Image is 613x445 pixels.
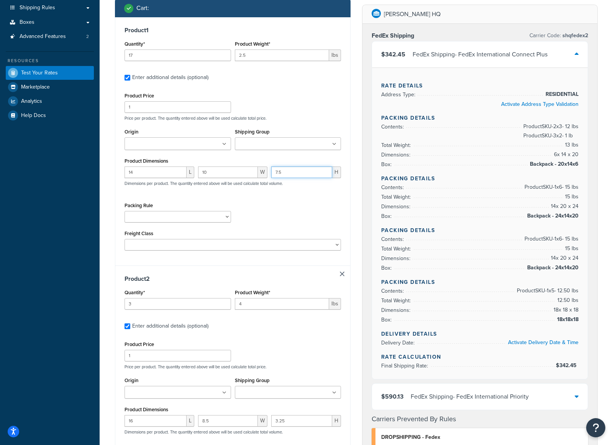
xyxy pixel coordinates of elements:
a: Activate Delivery Date & Time [508,338,579,346]
a: Test Your Rates [6,66,94,80]
span: Total Weight: [381,245,413,253]
span: 6 x 14 x 20 [552,150,579,159]
span: Box: [381,316,393,324]
h3: Product 2 [125,275,341,283]
span: Product SKU-1 x 5 - 12.50 lbs [515,286,579,295]
label: Quantity* [125,41,145,47]
input: Enter additional details (optional) [125,75,130,81]
span: Contents: [381,235,406,243]
span: Boxes [20,19,34,26]
span: 13 lbs [563,140,579,150]
a: Boxes [6,15,94,30]
span: Contents: [381,183,406,191]
span: Help Docs [21,112,46,119]
span: W [258,166,267,178]
span: shqfedex2 [561,31,588,40]
input: 0.00 [235,49,329,61]
h4: Packing Details [381,175,579,183]
span: Product SKU-2 x 3 - 12 lbs Product SKU-3 x 2 - 1 lb [521,122,579,140]
label: Shipping Group [235,129,270,135]
span: Backpack - 20x14x6 [528,160,579,169]
span: Advanced Features [20,33,66,40]
span: Box: [381,160,393,168]
li: Analytics [6,94,94,108]
h4: Rate Details [381,82,579,90]
div: DROPSHIPPING - Fedex [381,432,582,443]
label: Shipping Group [235,377,270,383]
span: 2 [86,33,89,40]
label: Product Weight* [235,290,270,295]
label: Product Dimensions [125,407,168,412]
input: Enter additional details (optional) [125,323,130,329]
a: Marketplace [6,80,94,94]
span: Contents: [381,287,406,295]
span: Analytics [21,98,42,105]
a: Advanced Features2 [6,30,94,44]
span: 18 x 18 x 18 [552,305,579,315]
p: Price per product. The quantity entered above will be used calculate total price. [123,115,343,121]
label: Product Price [125,341,154,347]
span: Total Weight: [381,297,413,305]
h3: FedEx Shipping [372,32,414,40]
label: Product Dimensions [125,158,168,164]
p: Dimensions per product. The quantity entered above will be used calculate total volume. [123,429,283,435]
div: FedEx Shipping - FedEx International Connect Plus [413,49,547,60]
span: $590.13 [381,392,403,401]
label: Packing Rule [125,203,153,208]
span: $342.45 [381,50,405,59]
li: Advanced Features [6,30,94,44]
p: Carrier Code: [529,30,588,41]
span: H [332,166,341,178]
span: Dimensions: [381,254,412,262]
a: Remove Item [340,272,344,276]
span: 14 x 20 x 24 [549,254,579,263]
span: Delivery Date: [381,339,416,347]
span: lbs [329,49,341,61]
a: Activate Address Type Validation [501,100,579,108]
label: Freight Class [125,231,153,236]
span: Contents: [381,123,406,131]
span: H [332,415,341,427]
h4: Packing Details [381,114,579,122]
label: Quantity* [125,290,145,295]
h2: Cart : [136,5,149,12]
span: W [258,415,267,427]
span: Product SKU-1 x 6 - 15 lbs [523,183,579,192]
h4: Rate Calculation [381,353,579,361]
div: Enter additional details (optional) [132,321,208,331]
h4: Carriers Prevented By Rules [372,414,588,424]
h4: Packing Details [381,278,579,286]
input: 0 [125,49,231,61]
input: 0 [125,298,231,310]
a: Shipping Rules [6,1,94,15]
span: Backpack - 24x14x20 [525,263,579,272]
label: Origin [125,129,138,135]
span: lbs [329,298,341,310]
input: 0.00 [235,298,329,310]
span: Total Weight: [381,141,413,149]
h3: Product 1 [125,26,341,34]
span: Box: [381,264,393,272]
p: [PERSON_NAME] HQ [384,9,441,20]
div: FedEx Shipping - FedEx International Priority [411,391,529,402]
span: Dimensions: [381,203,412,211]
a: Help Docs [6,109,94,122]
span: Marketplace [21,84,50,91]
div: Resources [6,58,94,64]
span: L [187,166,194,178]
label: Product Weight* [235,41,270,47]
span: Final Shipping Rate: [381,362,430,370]
span: Backpack - 24x14x20 [525,211,579,221]
button: Open Resource Center [586,418,605,437]
span: 15 lbs [563,244,579,253]
span: $342.45 [556,361,579,369]
span: RESIDENTIAL [544,90,579,99]
span: Box: [381,212,393,220]
p: Price per product. The quantity entered above will be used calculate total price. [123,364,343,369]
span: 14 x 20 x 24 [549,202,579,211]
span: Dimensions: [381,306,412,314]
span: Test Your Rates [21,70,58,76]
